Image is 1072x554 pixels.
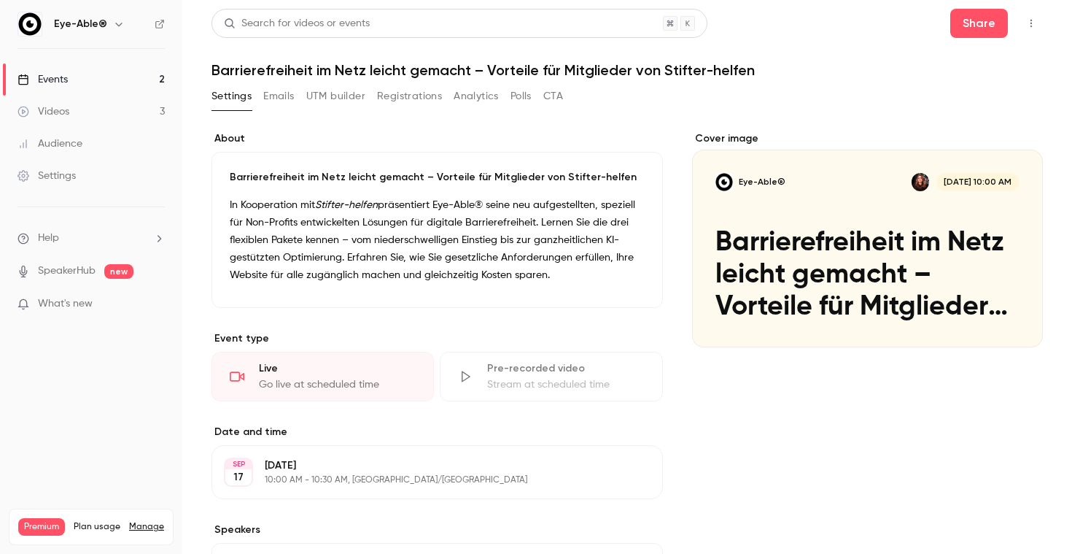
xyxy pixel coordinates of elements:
[440,352,662,401] div: Pre-recorded videoStream at scheduled time
[263,85,294,108] button: Emails
[265,458,586,473] p: [DATE]
[510,85,532,108] button: Polls
[259,377,416,392] div: Go live at scheduled time
[487,377,644,392] div: Stream at scheduled time
[315,200,378,210] em: Stifter-helfen
[18,518,65,536] span: Premium
[54,17,107,31] h6: Eye-Able®
[147,298,165,311] iframe: Noticeable Trigger
[543,85,563,108] button: CTA
[38,296,93,312] span: What's new
[230,196,645,284] p: In Kooperation mit präsentiert Eye-Able® seine neu aufgestellten, speziell für Non-Profits entwic...
[306,85,365,108] button: UTM builder
[211,425,663,439] label: Date and time
[950,9,1008,38] button: Share
[211,131,663,146] label: About
[224,16,370,31] div: Search for videos or events
[265,474,586,486] p: 10:00 AM - 10:30 AM, [GEOGRAPHIC_DATA]/[GEOGRAPHIC_DATA]
[692,131,1043,146] label: Cover image
[104,264,133,279] span: new
[38,231,59,246] span: Help
[18,12,42,36] img: Eye-Able®
[377,85,442,108] button: Registrations
[230,170,645,185] p: Barrierefreiheit im Netz leicht gemacht – Vorteile für Mitglieder von Stifter-helfen
[18,231,165,246] li: help-dropdown-opener
[211,331,663,346] p: Event type
[18,72,68,87] div: Events
[18,104,69,119] div: Videos
[18,169,76,183] div: Settings
[211,61,1043,79] h1: Barrierefreiheit im Netz leicht gemacht – Vorteile für Mitglieder von Stifter-helfen
[18,136,82,151] div: Audience
[225,459,252,469] div: SEP
[38,263,96,279] a: SpeakerHub
[454,85,499,108] button: Analytics
[692,131,1043,347] section: Cover image
[233,470,244,485] p: 17
[211,85,252,108] button: Settings
[211,523,663,537] label: Speakers
[129,521,164,533] a: Manage
[259,361,416,376] div: Live
[74,521,120,533] span: Plan usage
[487,361,644,376] div: Pre-recorded video
[211,352,434,401] div: LiveGo live at scheduled time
